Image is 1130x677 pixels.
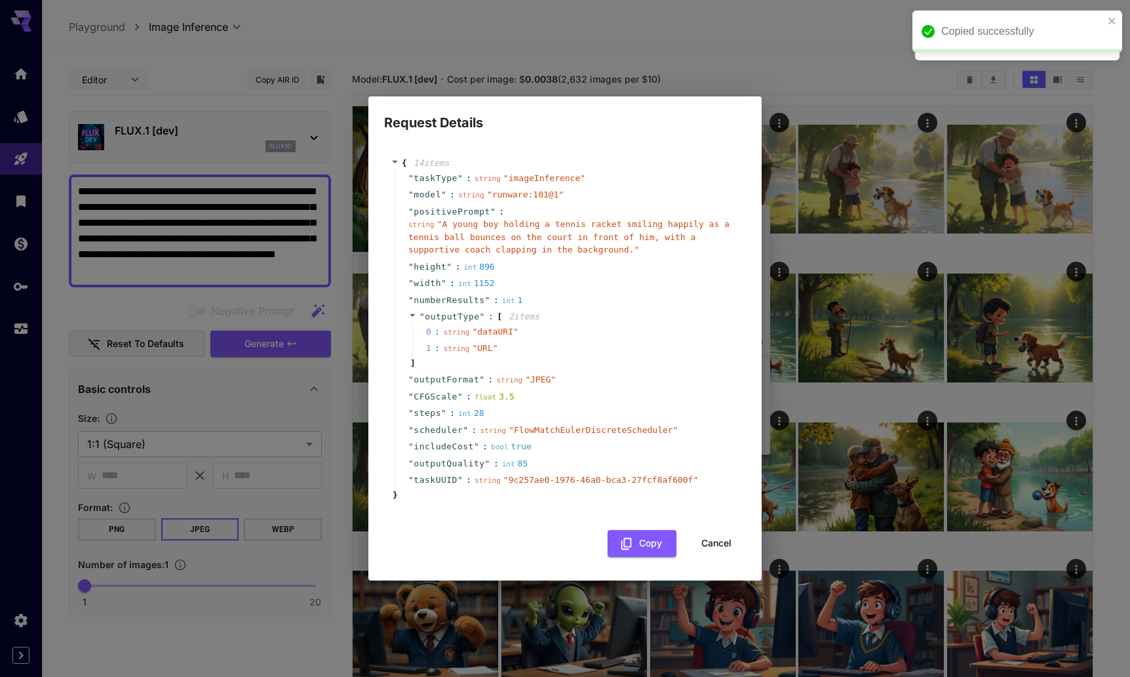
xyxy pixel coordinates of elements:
[408,475,414,485] span: "
[414,474,458,487] span: taskUUID
[509,312,539,321] span: 2 item s
[408,459,414,468] span: "
[472,327,518,337] span: " dataURI "
[487,190,564,199] span: " runware:101@1 "
[414,457,484,470] span: outputQuality
[494,457,499,470] span: :
[458,173,463,183] span: "
[408,207,414,216] span: "
[450,407,455,420] span: :
[466,474,471,487] span: :
[608,530,676,557] button: Copy
[414,205,490,218] span: positivePrompt
[408,295,414,305] span: "
[391,489,398,502] span: }
[414,158,450,168] span: 14 item s
[408,392,414,401] span: "
[446,262,452,272] span: "
[1108,16,1117,26] button: close
[414,407,441,420] span: steps
[458,407,484,420] div: 28
[480,426,506,435] span: string
[509,425,678,435] span: " FlowMatchEulerDiscreteScheduler "
[368,96,762,133] h2: Request Details
[408,219,730,255] span: " A young boy holding a tennis racket smiling happily as a tennis ball bounces on the court in fr...
[435,325,440,338] div: :
[441,408,446,418] span: "
[456,260,461,274] span: :
[408,375,414,384] span: "
[475,174,501,183] span: string
[441,190,446,199] span: "
[502,297,515,305] span: int
[485,459,490,468] span: "
[458,409,471,418] span: int
[458,392,463,401] span: "
[494,294,499,307] span: :
[485,295,490,305] span: "
[687,530,746,557] button: Cancel
[496,376,522,384] span: string
[458,475,463,485] span: "
[491,440,532,453] div: true
[463,425,468,435] span: "
[444,328,470,337] span: string
[414,277,441,290] span: width
[490,207,496,216] span: "
[408,278,414,288] span: "
[502,457,528,470] div: 85
[414,188,441,201] span: model
[441,278,446,288] span: "
[408,262,414,272] span: "
[475,476,501,485] span: string
[458,279,471,288] span: int
[419,312,425,321] span: "
[426,342,444,355] span: 1
[435,342,440,355] div: :
[425,312,479,321] span: outputType
[408,425,414,435] span: "
[408,408,414,418] span: "
[502,294,523,307] div: 1
[941,24,1104,39] div: Copied successfully
[426,325,444,338] span: 0
[482,440,488,453] span: :
[491,443,509,451] span: bool
[444,344,470,353] span: string
[475,393,496,401] span: float
[466,172,471,185] span: :
[414,424,463,437] span: scheduler
[414,373,479,386] span: outputFormat
[414,390,458,403] span: CFGScale
[414,294,484,307] span: numberResults
[503,475,698,485] span: " 9c257ae0-1976-46a0-bca3-27fcf8af600f "
[499,205,504,218] span: :
[463,260,494,274] div: 896
[472,343,497,353] span: " URL "
[414,172,458,185] span: taskType
[408,441,414,451] span: "
[480,312,485,321] span: "
[408,357,416,370] span: ]
[488,310,494,323] span: :
[414,260,446,274] span: height
[408,173,414,183] span: "
[479,375,484,384] span: "
[525,375,556,384] span: " JPEG "
[450,277,455,290] span: :
[502,460,515,468] span: int
[503,173,585,183] span: " imageInference "
[466,390,471,403] span: :
[488,373,494,386] span: :
[497,310,502,323] span: [
[458,277,494,290] div: 1152
[402,157,407,170] span: {
[474,441,479,451] span: "
[408,220,435,229] span: string
[475,390,515,403] div: 3.5
[450,188,455,201] span: :
[458,191,484,199] span: string
[408,190,414,199] span: "
[414,440,474,453] span: includeCost
[463,263,477,272] span: int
